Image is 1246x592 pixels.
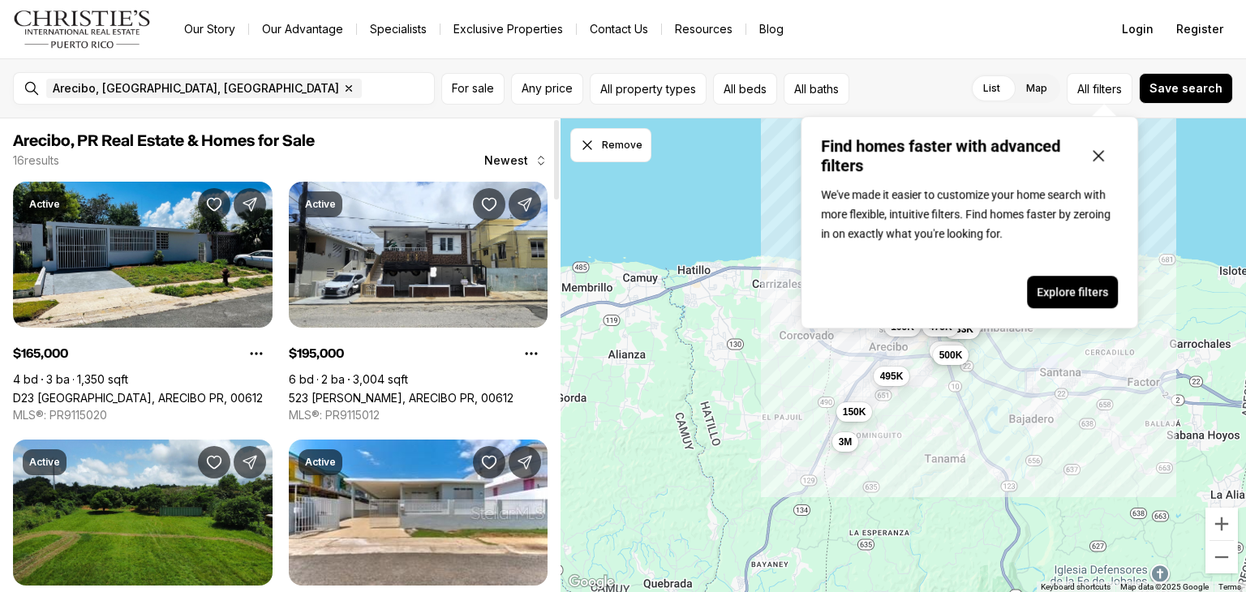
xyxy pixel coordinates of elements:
button: Close popover [1079,136,1118,175]
span: For sale [452,82,494,95]
span: 495K [879,369,903,382]
button: 180K [929,341,965,360]
button: 133K [943,320,980,339]
span: Login [1122,23,1154,36]
button: All baths [784,73,849,105]
span: Any price [522,82,573,95]
button: 3M [831,431,858,451]
p: Active [305,198,336,211]
span: Register [1176,23,1223,36]
p: 16 results [13,154,59,167]
p: We've made it easier to customize your home search with more flexible, intuitive filters. Find ho... [821,185,1118,243]
span: 150K [842,405,866,418]
button: Register [1167,13,1233,45]
a: Exclusive Properties [440,18,576,41]
label: List [970,74,1013,103]
button: Explore filters [1027,276,1118,308]
label: Map [1013,74,1060,103]
span: Newest [484,154,528,167]
button: Property options [240,337,273,370]
button: Newest [475,144,557,177]
button: Save Property: CARR 490 [198,446,230,478]
span: 3M [838,435,852,448]
button: Share Property [509,446,541,478]
button: 495K [873,366,909,385]
button: Allfilters [1067,73,1132,105]
a: Resources [662,18,745,41]
button: All beds [713,73,777,105]
a: Blog [746,18,797,41]
button: Property options [515,337,548,370]
span: 500K [939,349,962,362]
button: Save Property: 523 ANGEL M MARIN [473,188,505,221]
button: Share Property [234,446,266,478]
p: Active [29,456,60,469]
button: Any price [511,73,583,105]
span: All [1077,80,1089,97]
button: Save Property: D23 CALLE BAMBU [198,188,230,221]
span: Save search [1149,82,1222,95]
button: 475K [922,316,959,336]
button: Dismiss drawing [570,128,651,162]
a: D23 CALLE BAMBU, ARECIBO PR, 00612 [13,391,263,405]
p: Active [29,198,60,211]
p: Active [305,456,336,469]
a: Our Story [171,18,248,41]
button: Save Property: 145 CALLE 5, ISLOTE II [473,446,505,478]
button: Contact Us [577,18,661,41]
span: Arecibo, [GEOGRAPHIC_DATA], [GEOGRAPHIC_DATA] [53,82,339,95]
a: 523 ANGEL M MARIN, ARECIBO PR, 00612 [289,391,513,405]
button: 500K [932,345,969,365]
span: 165K [891,320,914,333]
span: 180K [935,344,959,357]
p: Find homes faster with advanced filters [821,136,1079,175]
button: Save search [1139,73,1233,104]
span: filters [1093,80,1122,97]
button: All property types [590,73,707,105]
button: Login [1112,13,1163,45]
button: 165K [884,317,921,337]
span: 475K [929,320,952,332]
a: Our Advantage [249,18,356,41]
img: logo [13,10,152,49]
span: Arecibo, PR Real Estate & Homes for Sale [13,133,315,149]
button: Share Property [234,188,266,221]
button: 150K [836,402,872,422]
button: Share Property [509,188,541,221]
button: For sale [441,73,505,105]
span: 133K [950,323,973,336]
a: Specialists [357,18,440,41]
